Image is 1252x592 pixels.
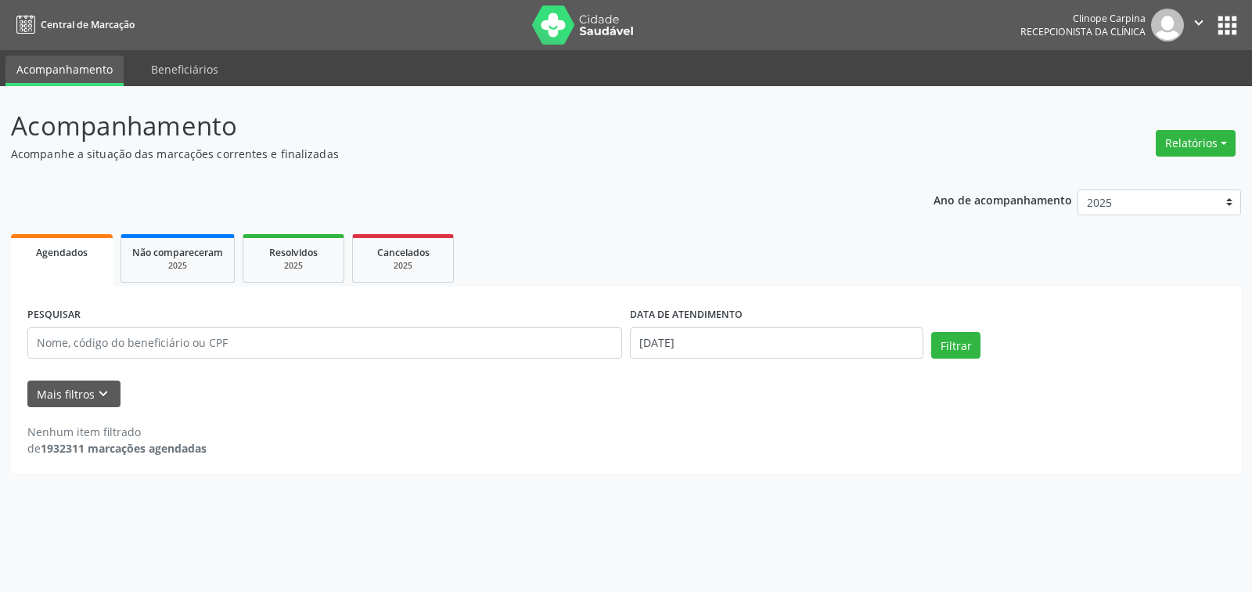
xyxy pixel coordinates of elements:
p: Ano de acompanhamento [934,190,1072,209]
span: Cancelados [377,246,430,259]
strong: 1932311 marcações agendadas [41,441,207,456]
a: Beneficiários [140,56,229,83]
button: Mais filtroskeyboard_arrow_down [27,381,121,408]
button:  [1184,9,1214,42]
label: PESQUISAR [27,303,81,327]
div: 2025 [254,260,333,272]
div: 2025 [132,260,223,272]
div: de [27,440,207,457]
i:  [1190,14,1207,31]
span: Central de Marcação [41,18,135,31]
i: keyboard_arrow_down [95,385,112,402]
img: img [1151,9,1184,42]
button: apps [1214,12,1241,39]
button: Filtrar [931,332,980,359]
span: Não compareceram [132,246,223,259]
span: Agendados [36,246,88,259]
p: Acompanhamento [11,106,872,146]
a: Acompanhamento [5,56,124,86]
div: Nenhum item filtrado [27,424,207,440]
div: 2025 [364,260,442,272]
div: Clinope Carpina [1020,12,1146,25]
p: Acompanhe a situação das marcações correntes e finalizadas [11,146,872,162]
label: DATA DE ATENDIMENTO [630,303,743,327]
input: Nome, código do beneficiário ou CPF [27,327,622,359]
a: Central de Marcação [11,12,135,38]
span: Resolvidos [269,246,318,259]
input: Selecione um intervalo [630,327,923,359]
button: Relatórios [1156,130,1236,157]
span: Recepcionista da clínica [1020,25,1146,38]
